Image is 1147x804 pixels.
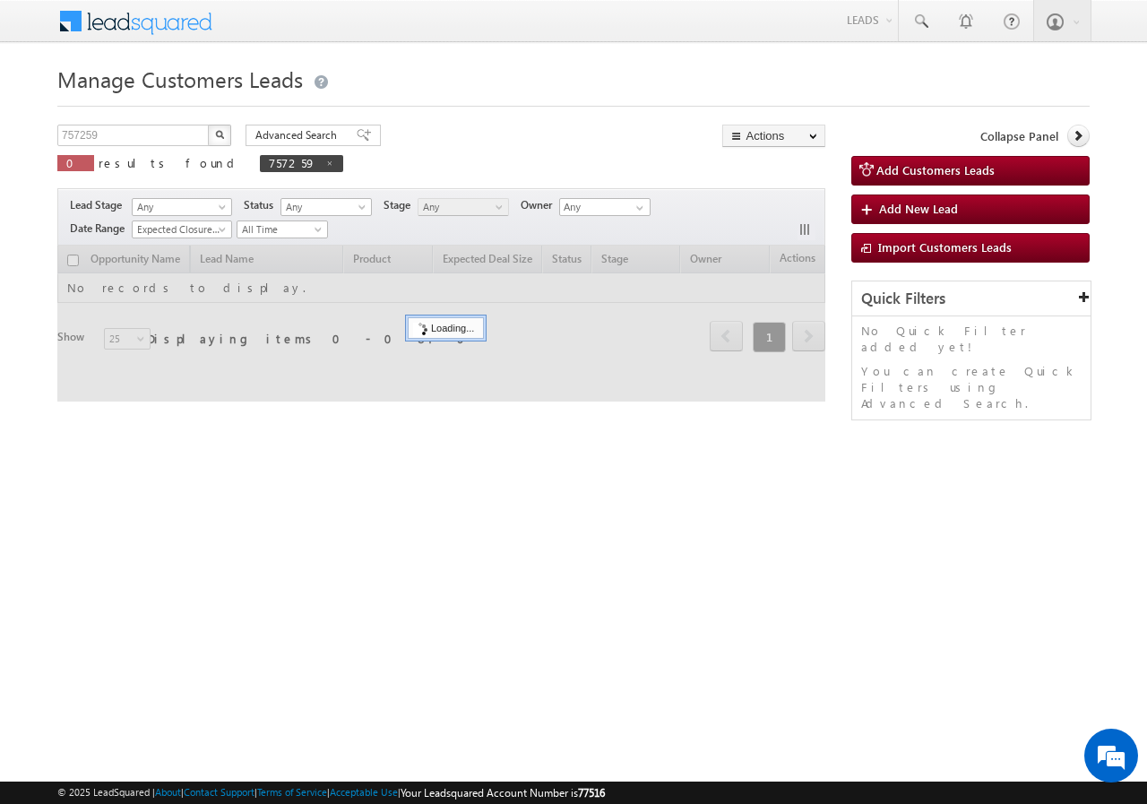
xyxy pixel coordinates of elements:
a: All Time [237,220,328,238]
span: Status [244,197,280,213]
span: Owner [521,197,559,213]
a: Show All Items [626,199,649,217]
a: Any [418,198,509,216]
span: 77516 [578,786,605,800]
span: Advanced Search [255,127,342,143]
input: Type to Search [559,198,651,216]
a: Any [132,198,232,216]
span: Date Range [70,220,132,237]
div: Loading... [408,317,484,339]
p: You can create Quick Filters using Advanced Search. [861,363,1082,411]
img: Search [215,130,224,139]
p: No Quick Filter added yet! [861,323,1082,355]
span: Add Customers Leads [876,162,995,177]
a: Acceptable Use [330,786,398,798]
span: Add New Lead [879,201,958,216]
a: Terms of Service [257,786,327,798]
span: 757259 [269,155,316,170]
a: Expected Closure Date [132,220,232,238]
span: Manage Customers Leads [57,65,303,93]
button: Actions [722,125,825,147]
span: Any [418,199,504,215]
span: Import Customers Leads [878,239,1012,255]
span: Lead Stage [70,197,129,213]
span: Expected Closure Date [133,221,226,238]
span: results found [99,155,241,170]
a: About [155,786,181,798]
span: Collapse Panel [980,128,1058,144]
span: All Time [237,221,323,238]
span: Any [133,199,226,215]
span: 0 [66,155,85,170]
a: Any [280,198,372,216]
div: Quick Filters [852,281,1091,316]
a: Contact Support [184,786,254,798]
span: Your Leadsquared Account Number is [401,786,605,800]
span: Any [281,199,367,215]
span: © 2025 LeadSquared | | | | | [57,784,605,801]
span: Stage [384,197,418,213]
